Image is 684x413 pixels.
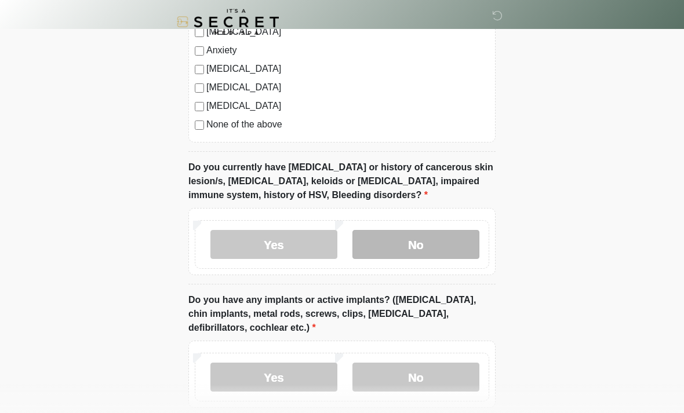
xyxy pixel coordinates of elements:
label: [MEDICAL_DATA] [206,62,489,76]
input: None of the above [195,120,204,130]
label: Yes [210,363,337,392]
label: No [352,363,479,392]
label: None of the above [206,118,489,131]
label: Do you have any implants or active implants? ([MEDICAL_DATA], chin implants, metal rods, screws, ... [188,293,496,335]
label: [MEDICAL_DATA] [206,99,489,113]
label: [MEDICAL_DATA] [206,81,489,94]
img: It's A Secret Med Spa Logo [177,9,279,35]
input: [MEDICAL_DATA] [195,65,204,74]
label: Yes [210,230,337,259]
label: Do you currently have [MEDICAL_DATA] or history of cancerous skin lesion/s, [MEDICAL_DATA], keloi... [188,160,496,202]
input: [MEDICAL_DATA] [195,83,204,93]
label: No [352,230,479,259]
label: Anxiety [206,43,489,57]
input: Anxiety [195,46,204,56]
input: [MEDICAL_DATA] [195,102,204,111]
